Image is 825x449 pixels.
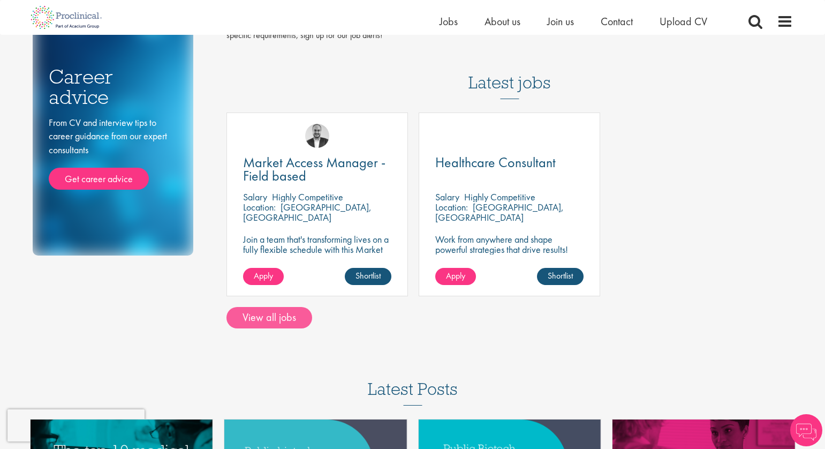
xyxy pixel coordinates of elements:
[435,156,584,169] a: Healthcare Consultant
[49,168,149,190] a: Get career advice
[49,116,177,190] div: From CV and interview tips to career guidance from our expert consultants
[435,268,476,285] a: Apply
[243,268,284,285] a: Apply
[440,14,458,28] a: Jobs
[243,191,267,203] span: Salary
[243,201,372,223] p: [GEOGRAPHIC_DATA], [GEOGRAPHIC_DATA]
[435,201,468,213] span: Location:
[226,307,312,328] a: View all jobs
[243,153,385,185] span: Market Access Manager - Field based
[547,14,574,28] a: Join us
[435,201,564,223] p: [GEOGRAPHIC_DATA], [GEOGRAPHIC_DATA]
[7,409,145,441] iframe: reCAPTCHA
[790,414,822,446] img: Chatbot
[243,156,391,183] a: Market Access Manager - Field based
[49,66,177,108] h3: Career advice
[435,234,584,275] p: Work from anywhere and shape powerful strategies that drive results! Enjoy the freedom of remote ...
[468,47,551,99] h3: Latest jobs
[446,270,465,281] span: Apply
[243,234,391,265] p: Join a team that's transforming lives on a fully flexible schedule with this Market Access Manage...
[537,268,584,285] a: Shortlist
[345,268,391,285] a: Shortlist
[305,124,329,148] img: Aitor Melia
[243,201,276,213] span: Location:
[435,191,459,203] span: Salary
[254,270,273,281] span: Apply
[660,14,707,28] a: Upload CV
[368,380,458,406] h3: Latest Posts
[464,191,535,203] p: Highly Competitive
[601,14,633,28] a: Contact
[272,191,343,203] p: Highly Competitive
[435,153,556,171] span: Healthcare Consultant
[485,14,520,28] a: About us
